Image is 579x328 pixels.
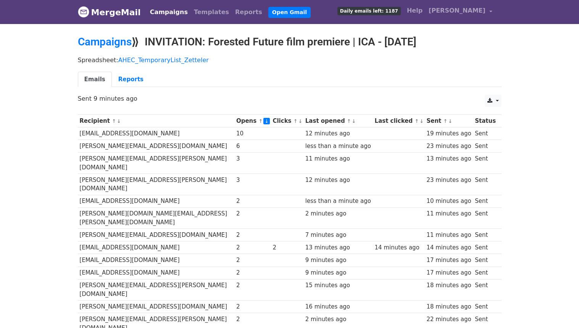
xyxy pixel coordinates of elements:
div: 10 [236,129,269,138]
th: Recipient [78,115,235,127]
div: 19 minutes ago [426,129,471,138]
a: ↓ [419,118,424,124]
a: ↓ [352,118,356,124]
a: ↑ [112,118,116,124]
div: 18 minutes ago [426,281,471,290]
div: 17 minutes ago [426,269,471,277]
th: Opens [234,115,271,127]
div: 6 [236,142,269,151]
a: [PERSON_NAME] [426,3,495,21]
div: 9 minutes ago [305,269,371,277]
div: 9 minutes ago [305,256,371,265]
a: Help [404,3,426,18]
td: [PERSON_NAME][EMAIL_ADDRESS][DOMAIN_NAME] [78,140,235,153]
div: 2 minutes ago [305,315,371,324]
td: Sent [473,229,497,241]
th: Clicks [271,115,303,127]
div: 11 minutes ago [426,231,471,240]
td: [PERSON_NAME][DOMAIN_NAME][EMAIL_ADDRESS][PERSON_NAME][DOMAIN_NAME] [78,207,235,229]
a: ↑ [258,118,263,124]
a: ↑ [294,118,298,124]
div: 17 minutes ago [426,256,471,265]
a: Emails [78,72,112,87]
div: 10 minutes ago [426,197,471,206]
th: Sent [425,115,473,127]
p: Spreadsheet: [78,56,502,64]
a: Campaigns [78,35,132,48]
div: 2 [236,269,269,277]
span: [PERSON_NAME] [429,6,485,15]
td: Sent [473,267,497,279]
h2: ⟫ INVITATION: Forested Future film premiere | ICA - [DATE] [78,35,502,48]
td: [PERSON_NAME][EMAIL_ADDRESS][PERSON_NAME][DOMAIN_NAME] [78,153,235,174]
div: 3 [236,176,269,185]
th: Last clicked [373,115,425,127]
a: MergeMail [78,4,141,20]
td: [PERSON_NAME][EMAIL_ADDRESS][PERSON_NAME][DOMAIN_NAME] [78,279,235,301]
div: 16 minutes ago [305,302,371,311]
a: Campaigns [147,5,191,20]
a: Daily emails left: 1187 [334,3,404,18]
td: Sent [473,301,497,313]
td: [EMAIL_ADDRESS][DOMAIN_NAME] [78,241,235,254]
td: Sent [473,174,497,195]
td: [EMAIL_ADDRESS][DOMAIN_NAME] [78,195,235,207]
div: 11 minutes ago [426,209,471,218]
div: less than a minute ago [305,142,371,151]
a: ↑ [414,118,419,124]
td: [PERSON_NAME][EMAIL_ADDRESS][DOMAIN_NAME] [78,229,235,241]
td: Sent [473,254,497,267]
div: 15 minutes ago [305,281,371,290]
div: 2 [236,302,269,311]
td: [EMAIL_ADDRESS][DOMAIN_NAME] [78,254,235,267]
div: 7 minutes ago [305,231,371,240]
td: [EMAIL_ADDRESS][DOMAIN_NAME] [78,127,235,140]
a: ↑ [443,118,447,124]
div: 13 minutes ago [305,243,371,252]
td: [PERSON_NAME][EMAIL_ADDRESS][DOMAIN_NAME] [78,301,235,313]
a: ↓ [448,118,452,124]
a: Reports [112,72,150,87]
a: ↓ [298,118,303,124]
th: Last opened [303,115,373,127]
td: [EMAIL_ADDRESS][DOMAIN_NAME] [78,267,235,279]
a: AHEC_TemporaryList_Zetteler [118,56,209,64]
div: 2 [236,315,269,324]
a: Reports [232,5,265,20]
a: ↓ [263,118,270,124]
td: Sent [473,195,497,207]
a: ↑ [347,118,351,124]
a: Open Gmail [268,7,311,18]
a: ↓ [117,118,121,124]
div: 2 minutes ago [305,209,371,218]
div: 2 [236,197,269,206]
div: 13 minutes ago [426,154,471,163]
div: 22 minutes ago [426,315,471,324]
td: Sent [473,127,497,140]
div: 2 [236,231,269,240]
td: [PERSON_NAME][EMAIL_ADDRESS][PERSON_NAME][DOMAIN_NAME] [78,174,235,195]
div: 2 [273,243,302,252]
div: 23 minutes ago [426,176,471,185]
td: Sent [473,207,497,229]
td: Sent [473,140,497,153]
div: 2 [236,281,269,290]
td: Sent [473,241,497,254]
div: 18 minutes ago [426,302,471,311]
p: Sent 9 minutes ago [78,95,502,103]
th: Status [473,115,497,127]
div: less than a minute ago [305,197,371,206]
div: 12 minutes ago [305,129,371,138]
td: Sent [473,279,497,301]
img: MergeMail logo [78,6,89,18]
div: 11 minutes ago [305,154,371,163]
div: 12 minutes ago [305,176,371,185]
div: 2 [236,243,269,252]
div: 2 [236,256,269,265]
div: 23 minutes ago [426,142,471,151]
div: 2 [236,209,269,218]
td: Sent [473,153,497,174]
a: Templates [191,5,232,20]
span: Daily emails left: 1187 [337,7,401,15]
div: 14 minutes ago [426,243,471,252]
